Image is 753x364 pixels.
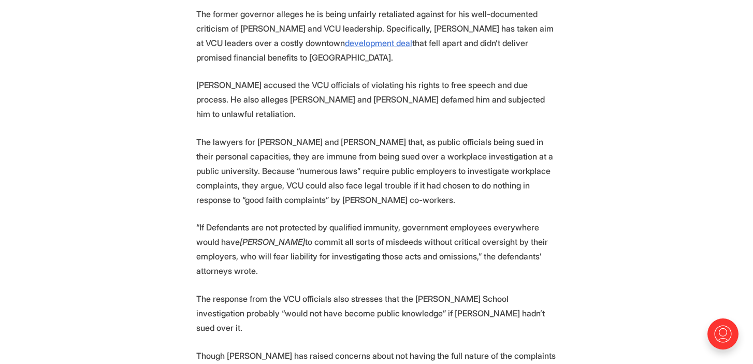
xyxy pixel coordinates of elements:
a: development deal [345,38,412,48]
p: The response from the VCU officials also stresses that the [PERSON_NAME] School investigation pro... [196,292,557,335]
p: The lawyers for [PERSON_NAME] and [PERSON_NAME] that, as public officials being sued in their per... [196,135,557,207]
em: [PERSON_NAME] [240,237,305,247]
p: “If Defendants are not protected by qualified immunity, government employees everywhere would hav... [196,220,557,278]
p: The former governor alleges he is being unfairly retaliated against for his well-documented criti... [196,7,557,65]
p: [PERSON_NAME] accused the VCU officials of violating his rights to free speech and due process. H... [196,78,557,121]
iframe: portal-trigger [699,313,753,364]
